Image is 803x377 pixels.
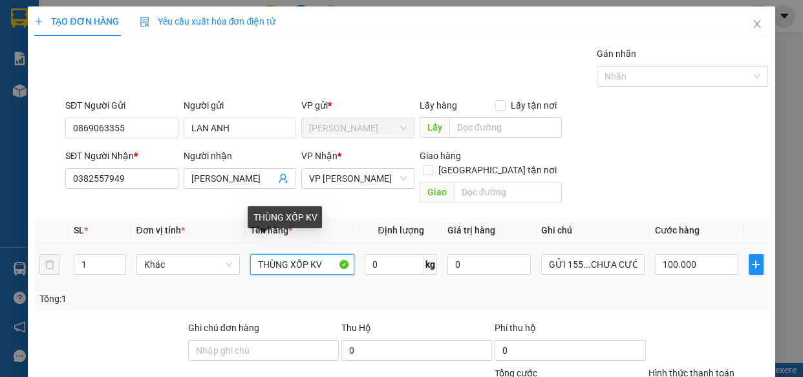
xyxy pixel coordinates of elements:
span: close [752,19,762,29]
span: Giao hàng [420,151,461,161]
span: Đơn vị tính [136,225,185,235]
span: kg [424,254,437,275]
span: user-add [278,173,288,184]
div: THÙNG XỐP KV [248,206,322,228]
div: Người gửi [184,98,297,113]
span: Giao [420,182,454,202]
span: VP Phan Rang [309,169,407,188]
span: Khác [144,255,233,274]
span: Lấy tận nơi [506,98,562,113]
span: Hồ Chí Minh [309,118,407,138]
span: VP Nhận [301,151,337,161]
button: delete [39,254,60,275]
label: Ghi chú đơn hàng [188,323,259,333]
span: plus [34,17,43,26]
div: Tổng: 1 [39,292,311,306]
img: icon [140,17,150,27]
input: Dọc đường [454,182,562,202]
span: Lấy hàng [420,100,457,111]
div: Người nhận [184,149,297,163]
th: Ghi chú [536,218,650,243]
input: Ghi chú đơn hàng [188,340,339,361]
button: Close [739,6,775,43]
span: SL [74,225,84,235]
div: VP gửi [301,98,414,113]
span: Cước hàng [655,225,700,235]
button: plus [749,254,764,275]
span: Thu Hộ [341,323,371,333]
input: Dọc đường [449,117,562,138]
span: Giá trị hàng [447,225,495,235]
div: SĐT Người Gửi [65,98,178,113]
div: Phí thu hộ [495,321,645,340]
input: VD: Bàn, Ghế [250,254,354,275]
span: [GEOGRAPHIC_DATA] tận nơi [433,163,562,177]
span: Lấy [420,117,449,138]
label: Gán nhãn [597,48,636,59]
div: SĐT Người Nhận [65,149,178,163]
input: Ghi Chú [541,254,645,275]
input: 0 [447,254,531,275]
span: TẠO ĐƠN HÀNG [34,16,118,27]
span: plus [749,259,763,270]
span: Định lượng [378,225,423,235]
span: Yêu cầu xuất hóa đơn điện tử [140,16,276,27]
